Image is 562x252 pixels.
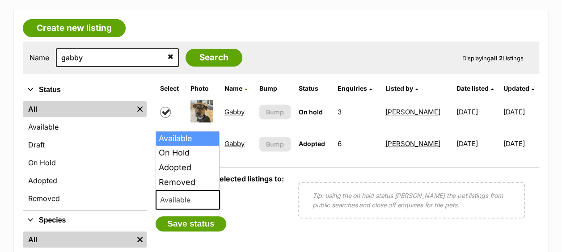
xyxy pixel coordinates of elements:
img: Gabby [190,100,213,122]
span: Displaying Listings [462,55,524,62]
a: On Hold [23,155,147,171]
a: Available [23,119,147,135]
a: Remove filter [133,231,147,248]
span: Available [156,193,199,206]
td: [DATE] [452,97,503,127]
span: Name [224,84,242,92]
button: Bump [259,105,291,119]
a: All [23,101,133,117]
span: Listed by [385,84,413,92]
a: Gabby [224,108,245,116]
td: [DATE] [503,97,538,127]
th: Photo [187,81,220,96]
a: [PERSON_NAME] [385,139,440,148]
span: Date listed [456,84,488,92]
a: All [23,231,133,248]
a: Removed [23,190,147,206]
th: Status [295,81,333,96]
a: Remove filter [133,101,147,117]
li: Removed [156,175,219,190]
td: [DATE] [452,128,503,159]
a: Draft [23,137,147,153]
th: Bump [256,81,294,96]
td: [DATE] [503,128,538,159]
a: [PERSON_NAME] [385,108,440,116]
a: Date listed [456,84,493,92]
li: Available [156,131,219,146]
span: On hold [299,108,323,116]
span: Available [156,190,220,210]
a: Gabby [224,139,245,148]
button: Species [23,214,147,226]
li: Adopted [156,160,219,175]
input: Search [186,49,242,67]
strong: all 2 [490,55,503,62]
button: Save status [156,216,226,231]
th: Select [156,81,186,96]
a: Create new listing [23,19,126,37]
a: Enquiries [337,84,372,92]
td: 3 [334,97,380,127]
label: Update status of selected listings to: [156,174,284,183]
label: Name [30,54,49,62]
a: Updated [503,84,534,92]
a: Adopted [23,172,147,189]
a: Name [224,84,247,92]
span: Adopted [299,140,325,147]
span: Bump [266,107,284,117]
td: 6 [334,128,380,159]
span: Updated [503,84,529,92]
p: Tip: using the on hold status [PERSON_NAME] the pet listings from public searches and close off e... [313,191,511,210]
span: translation missing: en.admin.listings.index.attributes.enquiries [337,84,367,92]
span: Bump [266,139,284,149]
button: Bump [259,137,291,151]
a: Listed by [385,84,418,92]
button: Status [23,84,147,96]
li: On Hold [156,146,219,160]
div: Status [23,99,147,210]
